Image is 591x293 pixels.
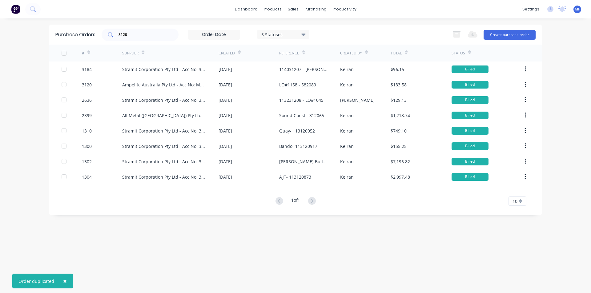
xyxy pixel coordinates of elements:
div: $7,196.82 [391,158,410,165]
div: Billed [452,81,488,89]
div: Ampelite Australia Pty Ltd - Acc No: METSUP [122,81,206,88]
div: Bando- 113120917 [279,143,317,149]
input: Order Date [188,30,240,39]
div: [DATE] [219,174,232,180]
div: All Metal ([GEOGRAPHIC_DATA]) Pty Ltd [122,112,202,119]
div: [DATE] [219,158,232,165]
div: $2,997.48 [391,174,410,180]
div: $155.25 [391,143,407,149]
span: × [63,277,67,285]
div: settings [519,5,542,14]
div: sales [285,5,302,14]
div: Keiran [340,174,354,180]
div: [DATE] [219,143,232,149]
div: 3184 [82,66,92,73]
div: [DATE] [219,81,232,88]
div: 1300 [82,143,92,149]
div: Keiran [340,158,354,165]
div: 1310 [82,128,92,134]
div: 5 Statuses [261,31,305,38]
div: [DATE] [219,97,232,103]
div: [DATE] [219,128,232,134]
a: dashboard [232,5,261,14]
div: Stramit Corporation Pty Ltd - Acc No: 32915 [122,97,206,103]
div: Status [452,50,465,56]
div: $133.58 [391,81,407,88]
div: LO#1158 - 582089 [279,81,316,88]
div: Billed [452,96,488,104]
div: Purchase Orders [55,31,95,38]
div: Keiran [340,81,354,88]
div: $1,218.74 [391,112,410,119]
div: Stramit Corporation Pty Ltd - Acc No: 32915 [122,174,206,180]
div: productivity [330,5,360,14]
div: Order duplicated [18,278,54,284]
div: $749.10 [391,128,407,134]
div: Created By [340,50,362,56]
div: Keiran [340,112,354,119]
div: 113231208 - LO#1045 [279,97,324,103]
div: Stramit Corporation Pty Ltd - Acc No: 32915 [122,128,206,134]
span: 10 [513,198,517,204]
div: Keiran [340,143,354,149]
div: Stramit Corporation Pty Ltd - Acc No: 32915 [122,158,206,165]
div: Stramit Corporation Pty Ltd - Acc No: 32915 [122,66,206,73]
div: $96.15 [391,66,404,73]
div: 1302 [82,158,92,165]
div: Total [391,50,402,56]
div: 1304 [82,174,92,180]
div: Billed [452,173,488,181]
div: 114031207 - [PERSON_NAME] [279,66,328,73]
div: [PERSON_NAME] [340,97,375,103]
button: Create purchase order [484,30,536,40]
div: Billed [452,65,488,73]
span: MF [575,6,580,12]
div: [DATE] [219,112,232,119]
div: Billed [452,127,488,135]
div: [PERSON_NAME] Built- 113120897 [279,158,328,165]
div: purchasing [302,5,330,14]
div: AJT- 113120873 [279,174,311,180]
div: 3120 [82,81,92,88]
button: Close [57,274,73,288]
div: products [261,5,285,14]
div: [DATE] [219,66,232,73]
img: Factory [11,5,20,14]
div: Stramit Corporation Pty Ltd - Acc No: 32915 [122,143,206,149]
div: Supplier [122,50,139,56]
div: Reference [279,50,299,56]
input: Search purchase orders... [118,32,169,38]
div: 2636 [82,97,92,103]
div: Billed [452,158,488,165]
div: Keiran [340,128,354,134]
div: Keiran [340,66,354,73]
div: Quay- 113120952 [279,128,315,134]
div: Billed [452,112,488,119]
div: Billed [452,142,488,150]
div: 1 of 1 [291,197,300,206]
div: Sound Const.- 312065 [279,112,324,119]
div: 2399 [82,112,92,119]
div: # [82,50,84,56]
div: Created [219,50,235,56]
div: $129.13 [391,97,407,103]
